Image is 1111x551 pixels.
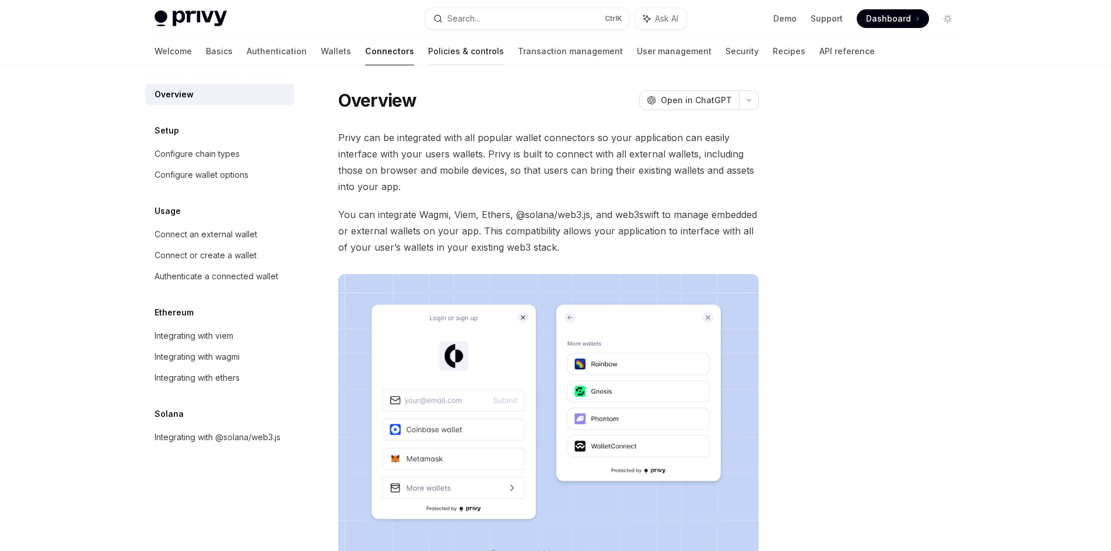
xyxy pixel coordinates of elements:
a: Welcome [155,37,192,65]
button: Search...CtrlK [425,8,629,29]
a: Authentication [247,37,307,65]
button: Toggle dark mode [938,9,957,28]
a: Connect or create a wallet [145,245,295,266]
span: Open in ChatGPT [661,94,732,106]
a: Support [811,13,843,24]
a: Integrating with wagmi [145,346,295,367]
div: Authenticate a connected wallet [155,269,278,283]
a: Configure chain types [145,143,295,164]
div: Connect an external wallet [155,227,257,241]
a: API reference [819,37,875,65]
button: Open in ChatGPT [639,90,739,110]
h5: Usage [155,204,181,218]
a: Configure wallet options [145,164,295,185]
a: Connect an external wallet [145,224,295,245]
span: Privy can be integrated with all popular wallet connectors so your application can easily interfa... [338,129,759,195]
a: Security [726,37,759,65]
a: Policies & controls [428,37,504,65]
a: Recipes [773,37,805,65]
div: Overview [155,87,194,101]
span: Ctrl K [605,14,622,23]
button: Ask AI [635,8,686,29]
div: Search... [447,12,480,26]
span: You can integrate Wagmi, Viem, Ethers, @solana/web3.js, and web3swift to manage embedded or exter... [338,206,759,255]
a: Basics [206,37,233,65]
img: light logo [155,10,227,27]
div: Integrating with wagmi [155,350,240,364]
a: Authenticate a connected wallet [145,266,295,287]
h1: Overview [338,90,417,111]
div: Integrating with ethers [155,371,240,385]
a: Overview [145,84,295,105]
a: Integrating with ethers [145,367,295,388]
a: Wallets [321,37,351,65]
a: User management [637,37,712,65]
span: Dashboard [866,13,911,24]
div: Configure wallet options [155,168,248,182]
div: Integrating with @solana/web3.js [155,430,281,444]
a: Connectors [365,37,414,65]
h5: Setup [155,124,179,138]
div: Configure chain types [155,147,240,161]
a: Demo [773,13,797,24]
h5: Solana [155,407,184,421]
a: Integrating with @solana/web3.js [145,427,295,448]
a: Dashboard [857,9,929,28]
span: Ask AI [655,13,678,24]
a: Integrating with viem [145,325,295,346]
div: Integrating with viem [155,329,233,343]
div: Connect or create a wallet [155,248,257,262]
a: Transaction management [518,37,623,65]
h5: Ethereum [155,306,194,320]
